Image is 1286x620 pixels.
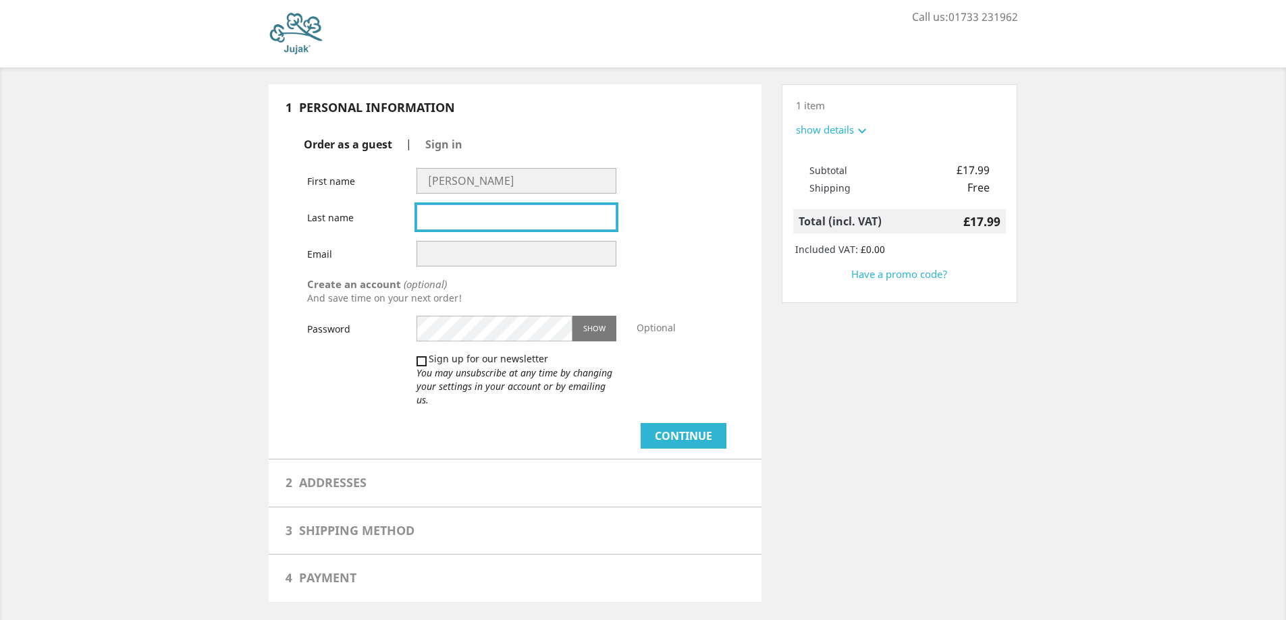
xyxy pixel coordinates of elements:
span: £17.99 [957,163,990,177]
button: Show [572,316,616,342]
h1: Payment [279,565,751,592]
label: Last name [297,204,407,225]
a: Have a promo code? [851,267,948,281]
label: First name [297,168,407,188]
span: Free [967,181,990,194]
img: Jujak logo [269,10,326,57]
span: | [406,137,412,152]
label: Password [297,316,407,336]
span: 2 [279,470,299,497]
span: 4 [279,565,299,592]
p: 1 item [796,98,1004,112]
span: 1 [279,94,299,121]
label: Email [297,241,407,261]
a: Order as a guest [304,138,392,151]
a: Sign in [425,138,462,151]
div: Optional [626,316,736,335]
h1: Addresses [279,470,751,497]
h1: Shipping Method [279,517,751,544]
span: 3 [279,517,299,544]
button: Continue [641,423,726,449]
span: Subtotal [809,164,847,177]
span: Create an account [307,277,401,291]
a: show detailsexpand_more [796,123,870,136]
span: Total (incl. VAT) [799,214,882,229]
span: Included VAT: [795,243,858,256]
em: You may unsubscribe at any time by changing your settings in your account or by emailing us. [417,366,612,406]
span: And save time on your next order! [307,291,462,304]
i: expand_more [854,123,870,139]
span: (optional) [404,277,447,291]
span: Shipping [809,181,851,194]
div: Call us: [912,10,1018,24]
label: Sign up for our newsletter [417,352,616,406]
span: £0.00 [861,243,885,256]
h1: Personal Information [279,94,751,121]
span: 01733 231962 [948,9,1018,24]
span: £17.99 [963,215,1000,228]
